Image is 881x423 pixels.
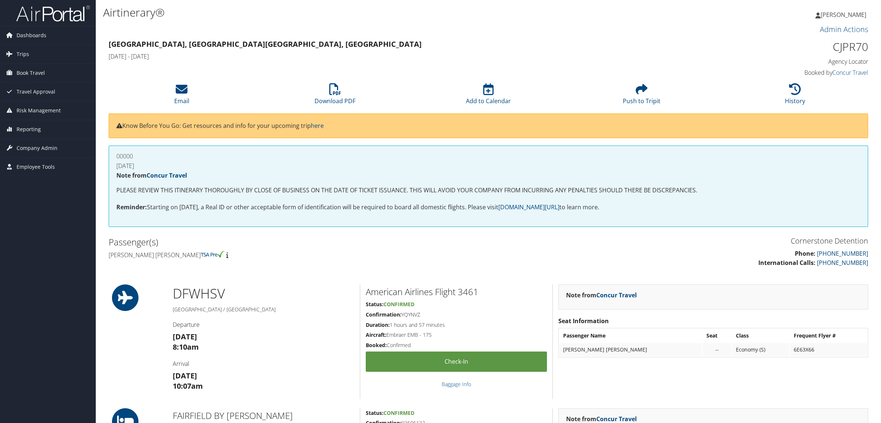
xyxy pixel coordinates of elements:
strong: Booked: [366,342,387,349]
a: [PHONE_NUMBER] [817,259,868,267]
strong: 8:10am [173,342,199,352]
img: airportal-logo.png [16,5,90,22]
strong: Seat Information [558,317,609,325]
strong: Duration: [366,321,390,328]
h4: [DATE] [116,163,860,169]
strong: Status: [366,409,383,416]
h4: [DATE] - [DATE] [109,52,675,60]
a: History [785,87,805,105]
img: tsa-precheck.png [201,251,225,258]
td: Economy (S) [732,343,790,356]
h4: Booked by [687,69,868,77]
span: Reporting [17,120,41,139]
strong: Note from [116,171,187,179]
a: [DOMAIN_NAME][URL] [498,203,559,211]
span: Confirmed [383,301,414,308]
a: Email [174,87,189,105]
span: Trips [17,45,29,63]
th: Frequent Flyer # [790,329,867,342]
a: Admin Actions [820,24,868,34]
strong: Note from [566,291,637,299]
a: Baggage Info [442,381,471,388]
h1: DFW HSV [173,284,354,303]
span: Book Travel [17,64,45,82]
th: Passenger Name [559,329,702,342]
h4: Agency Locator [687,57,868,66]
h2: American Airlines Flight 3461 [366,286,547,298]
a: [PHONE_NUMBER] [817,249,868,258]
h4: 00000 [116,153,860,159]
strong: Reminder: [116,203,147,211]
strong: Phone: [795,249,815,258]
h4: Departure [173,321,354,329]
h5: [GEOGRAPHIC_DATA] / [GEOGRAPHIC_DATA] [173,306,354,313]
a: here [311,122,324,130]
p: Know Before You Go: Get resources and info for your upcoming trip [116,121,860,131]
h4: Arrival [173,360,354,368]
strong: Status: [366,301,383,308]
p: Starting on [DATE], a Real ID or other acceptable form of identification will be required to boar... [116,203,860,212]
span: Employee Tools [17,158,55,176]
strong: Note from [566,415,637,423]
a: Concur Travel [596,291,637,299]
th: Seat [703,329,731,342]
p: PLEASE REVIEW THIS ITINERARY THOROUGHLY BY CLOSE OF BUSINESS ON THE DATE OF TICKET ISSUANCE. THIS... [116,186,860,195]
span: Confirmed [383,409,414,416]
a: Download PDF [315,87,355,105]
strong: [DATE] [173,332,197,342]
h1: CJPR70 [687,39,868,55]
h5: Embraer EMB - 175 [366,331,547,339]
h4: [PERSON_NAME] [PERSON_NAME] [109,251,483,259]
strong: Confirmation: [366,311,401,318]
div: -- [706,346,728,353]
h2: FAIRFIELD BY [PERSON_NAME] [173,409,354,422]
a: [PERSON_NAME] [815,4,874,26]
a: Add to Calendar [466,87,511,105]
td: [PERSON_NAME] [PERSON_NAME] [559,343,702,356]
a: Concur Travel [147,171,187,179]
a: Concur Travel [832,69,868,77]
strong: Aircraft: [366,331,386,338]
a: Check-in [366,352,547,372]
span: [PERSON_NAME] [821,11,866,19]
strong: 10:07am [173,381,203,391]
td: 6E63X66 [790,343,867,356]
a: Push to Tripit [623,87,660,105]
span: Risk Management [17,101,61,120]
strong: [GEOGRAPHIC_DATA], [GEOGRAPHIC_DATA] [GEOGRAPHIC_DATA], [GEOGRAPHIC_DATA] [109,39,422,49]
h5: Confirmed [366,342,547,349]
span: Dashboards [17,26,46,45]
h5: 1 hours and 57 minutes [366,321,547,329]
th: Class [732,329,790,342]
strong: [DATE] [173,371,197,381]
h5: YQYNVZ [366,311,547,318]
span: Travel Approval [17,83,55,101]
a: Concur Travel [596,415,637,423]
h2: Passenger(s) [109,236,483,248]
h3: Cornerstone Detention [494,236,868,246]
span: Company Admin [17,139,57,157]
strong: International Calls: [758,259,815,267]
h1: Airtinerary® [103,5,617,20]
